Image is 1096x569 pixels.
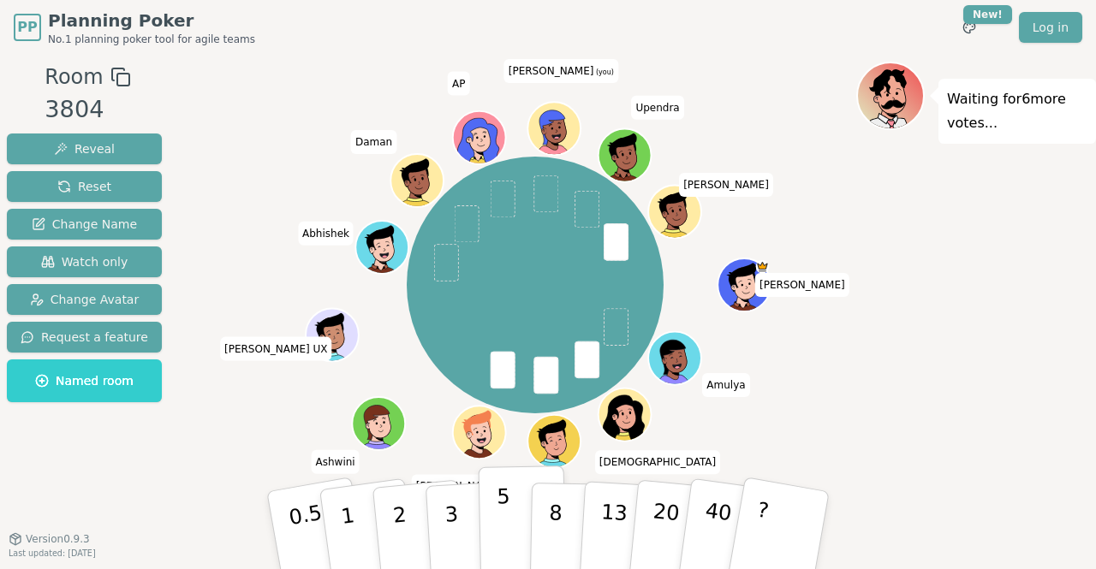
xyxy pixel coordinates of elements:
span: Click to change your name [312,450,360,474]
span: Click to change your name [504,59,618,83]
span: Watch only [41,253,128,270]
span: Click to change your name [298,222,354,246]
span: Change Name [32,216,137,233]
span: Reveal [54,140,115,157]
span: Click to change your name [220,336,332,360]
button: Change Avatar [7,284,162,315]
span: Click to change your name [679,173,773,197]
span: Click to change your name [448,71,469,95]
a: PPPlanning PokerNo.1 planning poker tool for agile teams [14,9,255,46]
span: Room [45,62,103,92]
span: Gajendra is the host [756,260,769,273]
span: Change Avatar [30,291,140,308]
span: Last updated: [DATE] [9,548,96,558]
button: New! [954,12,985,43]
span: Click to change your name [755,273,849,297]
p: Waiting for 6 more votes... [947,87,1087,135]
span: Click to change your name [595,450,720,474]
div: 3804 [45,92,130,127]
button: Named room [7,359,162,402]
button: Change Name [7,209,162,240]
span: Reset [57,178,111,195]
button: Reveal [7,133,162,164]
span: No.1 planning poker tool for agile teams [48,33,255,46]
span: Click to change your name [351,130,396,154]
div: New! [963,5,1012,24]
span: (you) [593,68,614,76]
span: Click to change your name [702,373,749,397]
button: Version0.9.3 [9,532,90,546]
button: Reset [7,171,162,202]
a: Log in [1019,12,1082,43]
button: Click to change your avatar [529,104,579,153]
span: Version 0.9.3 [26,532,90,546]
span: Click to change your name [631,96,683,120]
span: Click to change your name [412,474,506,498]
span: Request a feature [21,329,148,346]
span: PP [17,17,37,38]
button: Watch only [7,246,162,277]
span: Planning Poker [48,9,255,33]
span: Named room [35,372,134,389]
button: Request a feature [7,322,162,353]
